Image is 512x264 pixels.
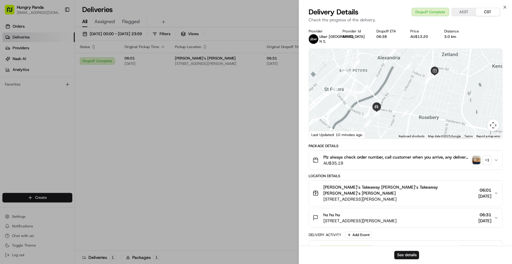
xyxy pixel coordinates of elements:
[27,63,82,68] div: We're available if you need us!
[424,76,431,83] div: 6
[319,39,326,44] span: N S.
[373,110,379,117] div: 18
[16,39,99,45] input: Clear
[310,131,330,138] a: Open this area in Google Maps (opens a new window)
[323,154,470,160] span: Plz always check order number, call customer when you arrive, any delivery issues, Contact WhatsA...
[410,34,435,39] div: AU$13.20
[405,62,412,69] div: 8
[4,132,48,143] a: 📗Knowledge Base
[309,34,318,44] img: uber-new-logo.jpeg
[23,109,37,114] span: 8月15日
[394,251,419,259] button: See details
[472,156,491,164] button: photo_proof_of_pickup image+1
[6,57,17,68] img: 1736555255976-a54dd68f-1ca7-489b-9aae-adbdc363a1c4
[310,131,330,138] img: Google
[444,29,469,34] div: Distance
[452,8,476,16] button: AEST
[362,83,368,90] div: 12
[309,181,502,206] button: [PERSON_NAME]’s Takeaway [PERSON_NAME]’s Takeaway [PERSON_NAME]’s [PERSON_NAME][STREET_ADDRESS][P...
[365,118,371,125] div: 1
[399,134,424,138] button: Keyboard shortcuts
[27,57,98,63] div: Start new chat
[309,232,341,237] div: Delivery Activity
[376,29,401,34] div: Dropoff ETA
[319,34,365,39] span: Uber [GEOGRAPHIC_DATA]
[309,29,333,34] div: Provider
[363,111,370,118] div: 17
[6,6,18,18] img: Nash
[20,109,22,114] span: •
[6,24,109,34] p: Welcome 👋
[343,29,367,34] div: Provider Id
[6,135,11,140] div: 📗
[13,57,23,68] img: 1753817452368-0c19585d-7be3-40d9-9a41-2dc781b3d1eb
[391,47,397,53] div: 10
[309,174,502,178] div: Location Details
[341,69,348,75] div: 15
[323,212,340,218] span: hu hu hu
[478,187,491,193] span: 06:01
[6,78,40,83] div: Past conversations
[353,59,360,65] div: 13
[483,156,491,164] div: + 1
[364,120,370,127] div: 2
[60,149,73,153] span: Pylon
[53,93,67,98] span: 8月19日
[102,59,109,66] button: Start new chat
[48,132,99,143] a: 💻API Documentation
[478,193,491,199] span: [DATE]
[343,34,354,39] button: BA2E9
[388,50,394,57] div: 11
[309,150,502,170] button: Plz always check order number, call customer when you arrive, any delivery issues, Contact WhatsA...
[323,196,476,202] span: [STREET_ADDRESS][PERSON_NAME]
[12,134,46,140] span: Knowledge Base
[428,135,461,138] span: Map data ©2025 Google
[376,34,401,39] div: 06:38
[332,86,338,92] div: 16
[345,231,372,238] button: Add Event
[12,93,17,98] img: 1736555255976-a54dd68f-1ca7-489b-9aae-adbdc363a1c4
[401,110,408,116] div: 4
[323,184,476,196] span: [PERSON_NAME]’s Takeaway [PERSON_NAME]’s Takeaway [PERSON_NAME]’s [PERSON_NAME]
[472,156,481,164] img: photo_proof_of_pickup image
[309,7,358,17] span: Delivery Details
[309,208,502,227] button: hu hu hu[STREET_ADDRESS][PERSON_NAME]06:31[DATE]
[309,131,365,138] div: Last Updated: 10 minutes ago
[51,135,55,140] div: 💻
[50,93,52,98] span: •
[487,119,499,131] button: Map camera controls
[323,160,470,166] span: AU$35.19
[476,135,500,138] a: Report a map error
[57,134,96,140] span: API Documentation
[478,218,491,224] span: [DATE]
[42,149,73,153] a: Powered byPylon
[385,125,391,132] div: 3
[476,8,500,16] button: CST
[464,135,473,138] a: Terms (opens in new tab)
[323,218,397,224] span: [STREET_ADDRESS][PERSON_NAME]
[478,212,491,218] span: 06:31
[19,93,49,98] span: [PERSON_NAME]
[309,17,502,23] p: Check the progress of the delivery.
[309,144,502,148] div: Package Details
[353,59,360,66] div: 14
[93,77,109,84] button: See all
[444,34,469,39] div: 3.0 km
[410,29,435,34] div: Price
[6,87,16,97] img: Bea Lacdao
